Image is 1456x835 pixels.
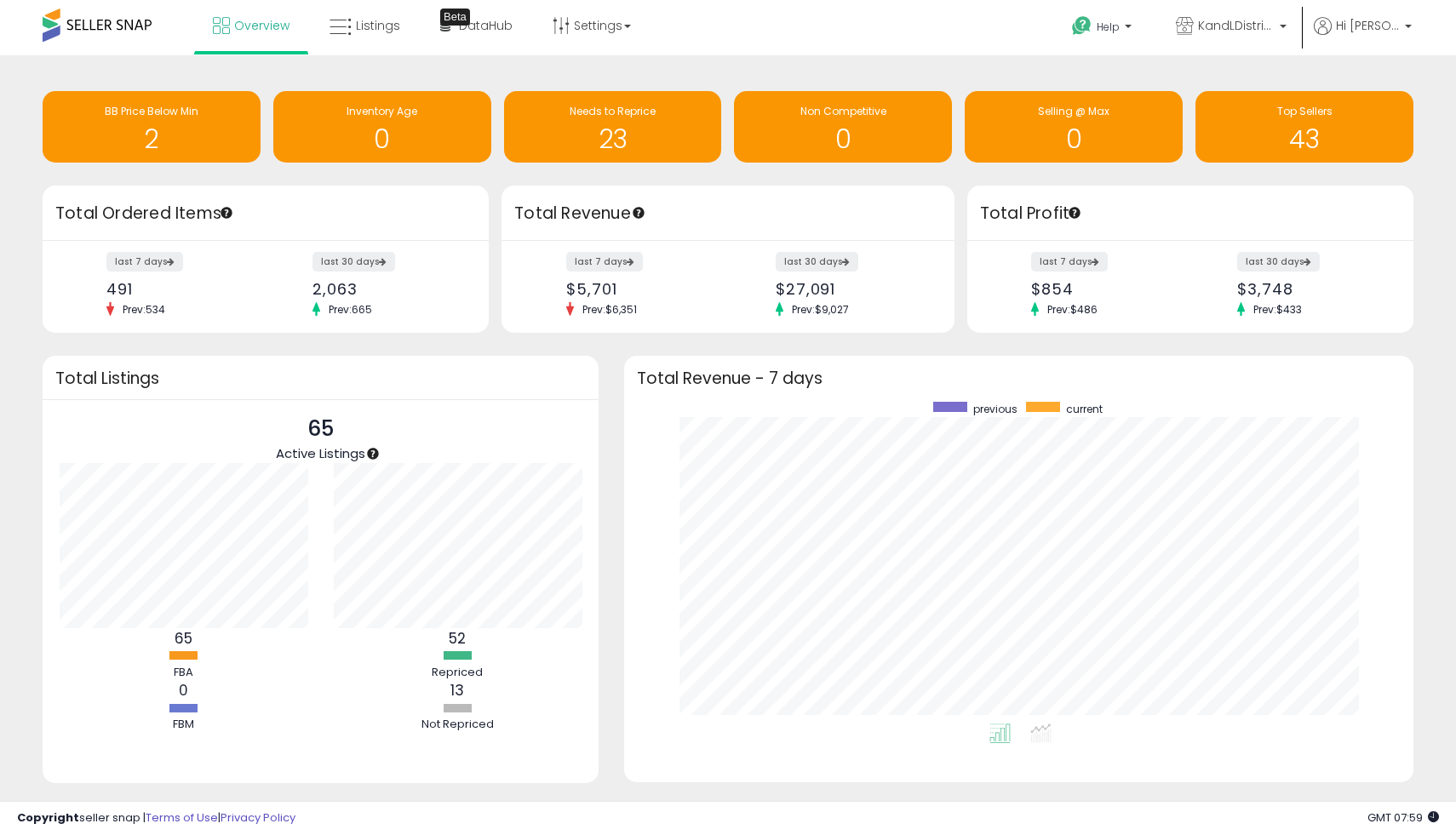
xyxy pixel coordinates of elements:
[406,665,508,681] div: Repriced
[449,628,466,649] b: 52
[179,680,188,701] b: 0
[800,104,886,118] span: Non Competitive
[221,809,295,826] a: Privacy Policy
[276,413,365,445] p: 65
[273,91,491,163] a: Inventory Age 0
[566,252,643,272] label: last 7 days
[980,202,1401,226] h3: Total Profit
[1195,91,1413,163] a: Top Sellers 43
[637,372,1401,385] h3: Total Revenue - 7 days
[1314,17,1412,55] a: Hi [PERSON_NAME]
[742,125,943,153] h1: 0
[1336,17,1400,34] span: Hi [PERSON_NAME]
[55,202,476,226] h3: Total Ordered Items
[965,91,1183,163] a: Selling @ Max 0
[1237,252,1320,272] label: last 30 days
[1031,280,1178,298] div: $854
[51,125,252,153] h1: 2
[783,302,857,317] span: Prev: $9,027
[574,302,645,317] span: Prev: $6,351
[1039,302,1106,317] span: Prev: $486
[440,9,470,26] div: Tooltip anchor
[504,91,722,163] a: Needs to Reprice 23
[365,446,381,461] div: Tooltip anchor
[450,680,464,701] b: 13
[105,104,198,118] span: BB Price Below Min
[1245,302,1310,317] span: Prev: $433
[1237,280,1384,298] div: $3,748
[175,628,192,649] b: 65
[776,280,925,298] div: $27,091
[1058,3,1149,55] a: Help
[570,104,656,118] span: Needs to Reprice
[312,280,459,298] div: 2,063
[43,91,261,163] a: BB Price Below Min 2
[459,17,513,34] span: DataHub
[631,205,646,220] div: Tooltip anchor
[106,252,183,272] label: last 7 days
[566,280,715,298] div: $5,701
[114,302,174,317] span: Prev: 534
[514,202,942,226] h3: Total Revenue
[1066,402,1103,416] span: current
[973,402,1017,416] span: previous
[1097,20,1120,34] span: Help
[17,809,79,826] strong: Copyright
[276,444,365,462] span: Active Listings
[406,717,508,733] div: Not Repriced
[973,125,1174,153] h1: 0
[1031,252,1108,272] label: last 7 days
[776,252,858,272] label: last 30 days
[312,252,395,272] label: last 30 days
[1071,15,1092,37] i: Get Help
[1367,809,1439,826] span: 2025-09-11 07:59 GMT
[133,717,235,733] div: FBM
[17,810,295,826] div: seller snap | |
[1204,125,1405,153] h1: 43
[234,17,289,34] span: Overview
[347,104,417,118] span: Inventory Age
[356,17,400,34] span: Listings
[106,280,253,298] div: 491
[1038,104,1109,118] span: Selling @ Max
[146,809,218,826] a: Terms of Use
[219,205,234,220] div: Tooltip anchor
[513,125,714,153] h1: 23
[1067,205,1082,220] div: Tooltip anchor
[1198,17,1275,34] span: KandLDistribution LLC
[55,372,586,385] h3: Total Listings
[320,302,381,317] span: Prev: 665
[734,91,952,163] a: Non Competitive 0
[133,665,235,681] div: FBA
[282,125,483,153] h1: 0
[1277,104,1333,118] span: Top Sellers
